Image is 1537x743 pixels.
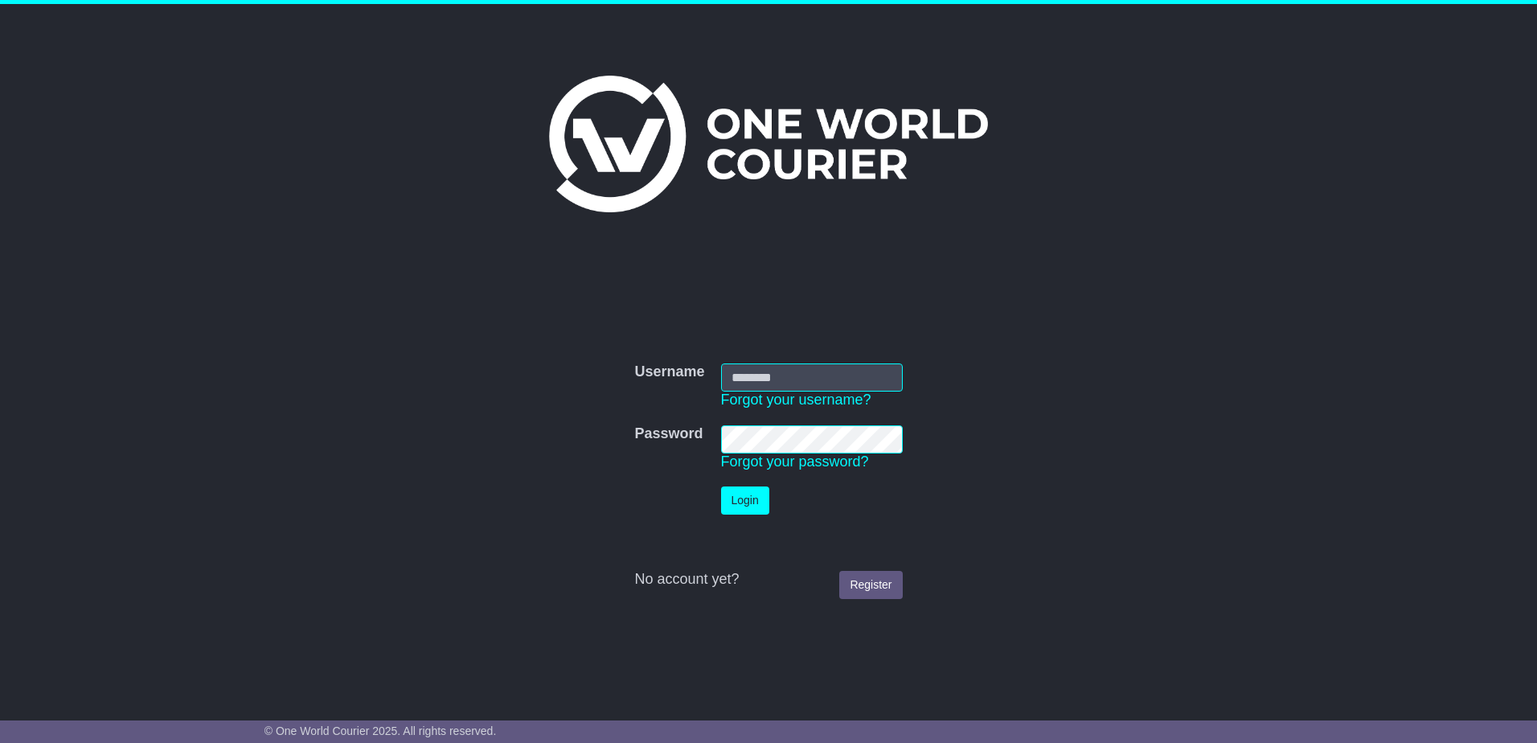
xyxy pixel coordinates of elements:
label: Username [634,363,704,381]
span: © One World Courier 2025. All rights reserved. [264,725,497,737]
a: Register [839,571,902,599]
a: Forgot your password? [721,454,869,470]
img: One World [549,76,988,212]
div: No account yet? [634,571,902,589]
button: Login [721,486,769,515]
label: Password [634,425,703,443]
a: Forgot your username? [721,392,871,408]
